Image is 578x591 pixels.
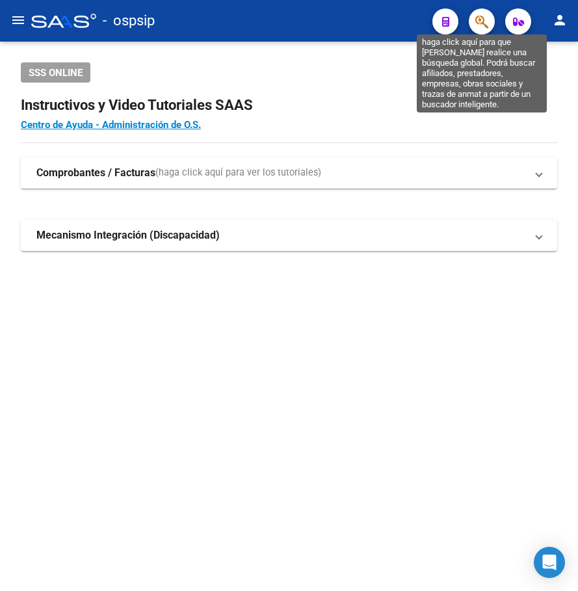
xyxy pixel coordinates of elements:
[534,547,565,578] div: Open Intercom Messenger
[155,166,321,180] span: (haga click aquí para ver los tutoriales)
[21,62,90,83] button: SSS ONLINE
[21,220,557,251] mat-expansion-panel-header: Mecanismo Integración (Discapacidad)
[10,12,26,28] mat-icon: menu
[29,67,83,79] span: SSS ONLINE
[36,166,155,180] strong: Comprobantes / Facturas
[103,7,155,35] span: - ospsip
[21,93,557,118] h2: Instructivos y Video Tutoriales SAAS
[21,157,557,189] mat-expansion-panel-header: Comprobantes / Facturas(haga click aquí para ver los tutoriales)
[552,12,568,28] mat-icon: person
[21,119,201,131] a: Centro de Ayuda - Administración de O.S.
[36,228,220,243] strong: Mecanismo Integración (Discapacidad)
